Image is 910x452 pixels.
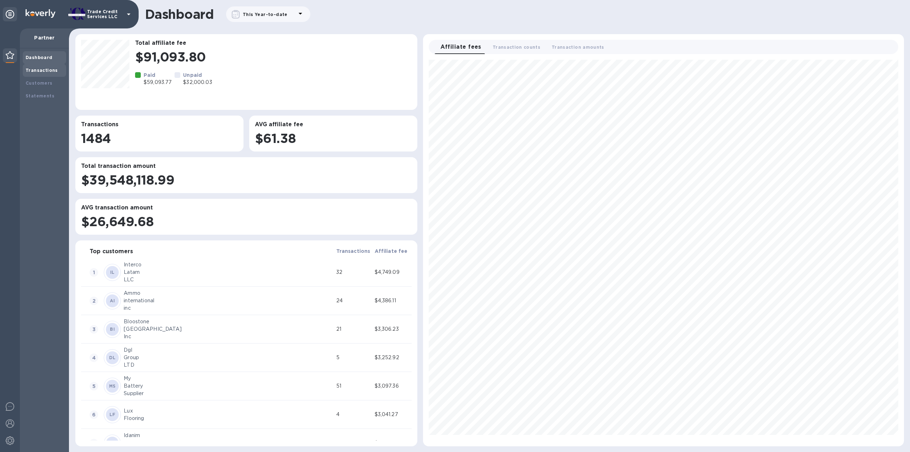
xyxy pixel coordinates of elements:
[336,411,372,418] div: 4
[336,248,370,254] b: Transactions
[336,247,370,255] span: Transactions
[135,49,412,64] h1: $91,093.80
[26,34,63,41] p: Partner
[124,375,333,382] div: My
[110,270,115,275] b: IL
[109,412,116,417] b: LF
[440,42,481,52] span: Affiliate fees
[145,7,214,22] h1: Dashboard
[26,55,53,60] b: Dashboard
[26,68,58,73] b: Transactions
[124,390,333,397] div: Supplier
[90,248,133,255] h3: Top customers
[3,7,17,21] div: Unpin categories
[81,214,412,229] h1: $26,649.68
[124,407,333,415] div: Lux
[26,9,55,18] img: Logo
[243,12,288,17] b: This Year-to-date
[336,325,372,333] div: 21
[26,80,53,86] b: Customers
[336,268,372,276] div: 32
[90,353,98,362] span: 4
[336,439,372,447] div: 45
[90,297,98,305] span: 2
[124,382,333,390] div: Battery
[124,297,333,304] div: international
[6,51,14,59] img: Partner
[81,163,412,170] h3: Total transaction amount
[375,297,410,304] div: $4,386.11
[81,172,412,187] h1: $39,548,118.99
[255,131,412,146] h1: $61.38
[144,79,172,86] p: $59,093.77
[124,439,333,447] div: Food
[124,276,333,283] div: LLC
[109,383,116,389] b: MS
[124,415,333,422] div: Flooring
[183,79,212,86] p: $32,000.03
[493,43,540,51] span: Transaction counts
[124,325,333,333] div: [GEOGRAPHIC_DATA]
[336,297,372,304] div: 24
[375,382,410,390] div: $3,097.36
[124,333,333,340] div: Inc
[375,248,408,254] b: Affiliate fee
[110,326,115,332] b: BI
[109,355,116,360] b: DL
[124,304,333,312] div: inc
[255,121,412,128] h3: AVG affiliate fee
[375,354,410,361] div: $3,252.92
[124,354,333,361] div: Group
[336,354,372,361] div: 5
[90,325,98,334] span: 3
[124,318,333,325] div: Bloostone
[124,346,333,354] div: Dgl
[110,298,115,303] b: AI
[90,439,98,447] span: 7
[81,204,412,211] h3: AVG transaction amount
[552,43,604,51] span: Transaction amounts
[90,410,98,419] span: 6
[375,411,410,418] div: $3,041.27
[81,131,238,146] h1: 1484
[26,93,54,99] b: Statements
[111,440,114,446] b: II
[375,439,410,447] div: $2,910.12
[375,247,408,255] span: Affiliate fee
[90,268,98,277] span: 1
[144,71,172,79] p: Paid
[124,361,333,369] div: LTD
[124,261,333,268] div: Interco
[135,40,412,47] h3: Total affiliate fee
[183,71,212,79] p: Unpaid
[375,325,410,333] div: $3,306.23
[124,432,333,439] div: Idanim
[81,121,238,128] h3: Transactions
[124,289,333,297] div: Ammo
[336,382,372,390] div: 51
[87,9,123,19] p: Trade Credit Services LLC
[90,382,98,390] span: 5
[375,268,410,276] div: $4,749.09
[124,268,333,276] div: Latam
